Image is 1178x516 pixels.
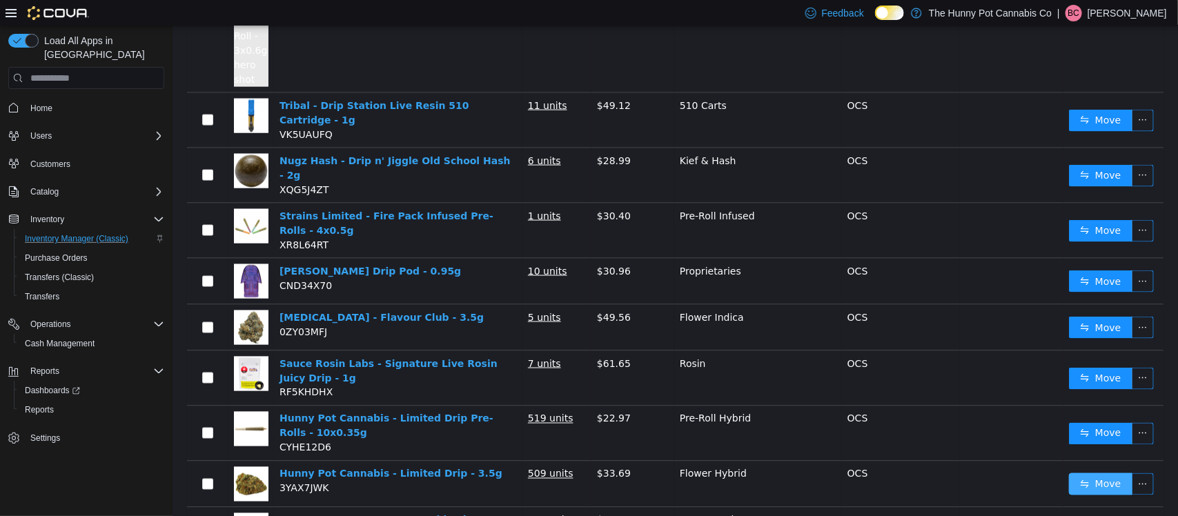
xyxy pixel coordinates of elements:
[355,489,401,500] u: 688 units
[675,286,696,297] span: OCS
[107,185,321,210] a: Strains Limited - Fire Pack Infused Pre-Rolls - 4x0.5g
[30,159,70,170] span: Customers
[675,388,696,399] span: OCS
[107,457,157,468] span: 3YAX7JWK
[959,342,981,364] button: icon: ellipsis
[502,326,669,381] td: Rosin
[355,75,395,86] u: 11 units
[25,128,57,144] button: Users
[502,381,669,436] td: Pre-Roll Hybrid
[19,288,65,305] a: Transfers
[424,388,458,399] span: $22.97
[25,233,128,244] span: Inventory Manager (Classic)
[502,279,669,326] td: Flower Indica
[502,436,669,482] td: Flower Hybrid
[424,130,458,141] span: $28.99
[25,128,164,144] span: Users
[14,381,170,400] a: Dashboards
[896,84,960,106] button: icon: swapMove
[25,338,95,349] span: Cash Management
[502,233,669,279] td: Proprietaries
[25,100,58,117] a: Home
[959,245,981,267] button: icon: ellipsis
[30,366,59,377] span: Reports
[30,130,52,141] span: Users
[959,291,981,313] button: icon: ellipsis
[25,211,164,228] span: Inventory
[14,248,170,268] button: Purchase Orders
[19,250,164,266] span: Purchase Orders
[19,335,100,352] a: Cash Management
[3,182,170,201] button: Catalog
[30,103,52,114] span: Home
[896,245,960,267] button: icon: swapMove
[355,388,401,399] u: 519 units
[502,178,669,233] td: Pre-Roll Infused
[959,195,981,217] button: icon: ellipsis
[8,92,164,484] nav: Complex example
[39,34,164,61] span: Load All Apps in [GEOGRAPHIC_DATA]
[61,239,96,273] img: Rizzlers - Berry Drip Pod - 0.95g hero shot
[19,335,164,352] span: Cash Management
[107,333,325,358] a: Sauce Rosin Labs - Signature Live Rosin Juicy Drip - 1g
[25,291,59,302] span: Transfers
[1057,5,1060,21] p: |
[107,130,338,155] a: Nugz Hash - Drip n' Jiggle Old School Hash - 2g
[30,214,64,225] span: Inventory
[675,489,725,500] span: Hunny Pot
[25,183,64,200] button: Catalog
[355,240,395,251] u: 10 units
[355,185,389,196] u: 1 units
[107,489,301,500] a: Hunny Pot - 510 Battery - Gold Drip
[14,268,170,287] button: Transfers (Classic)
[3,154,170,174] button: Customers
[25,429,164,446] span: Settings
[61,128,96,163] img: Nugz Hash - Drip n' Jiggle Old School Hash - 2g hero shot
[25,404,54,415] span: Reports
[19,230,164,247] span: Inventory Manager (Classic)
[424,240,458,251] span: $30.96
[30,186,59,197] span: Catalog
[19,230,134,247] a: Inventory Manager (Classic)
[14,229,170,248] button: Inventory Manager (Classic)
[19,382,86,399] a: Dashboards
[14,287,170,306] button: Transfers
[19,288,164,305] span: Transfers
[675,130,696,141] span: OCS
[28,6,89,20] img: Cova
[929,5,1052,21] p: The Hunny Pot Cannabis Co
[25,211,70,228] button: Inventory
[107,301,155,312] span: 0ZY03MFJ
[896,291,960,313] button: icon: swapMove
[25,385,80,396] span: Dashboards
[424,333,458,344] span: $61.65
[675,240,696,251] span: OCS
[107,240,288,251] a: [PERSON_NAME] Drip Pod - 0.95g
[107,75,297,100] a: Tribal - Drip Station Live Resin 510 Cartridge - 1g
[107,255,159,266] span: CND34X70
[424,489,458,500] span: $14.96
[61,73,96,108] img: Tribal - Drip Station Live Resin 510 Cartridge - 1g hero shot
[896,448,960,470] button: icon: swapMove
[19,401,59,418] a: Reports
[14,334,170,353] button: Cash Management
[25,316,77,333] button: Operations
[1068,5,1080,21] span: BC
[355,286,389,297] u: 5 units
[25,183,164,200] span: Catalog
[424,75,458,86] span: $49.12
[896,342,960,364] button: icon: swapMove
[61,285,96,319] img: The Drip - Flavour Club - 3.5g hero shot
[107,159,157,170] span: XQG5J4ZT
[25,316,164,333] span: Operations
[25,363,65,379] button: Reports
[107,443,330,454] a: Hunny Pot Cannabis - Limited Drip - 3.5g
[875,6,904,20] input: Dark Mode
[959,84,981,106] button: icon: ellipsis
[3,126,170,146] button: Users
[959,139,981,161] button: icon: ellipsis
[19,269,164,286] span: Transfers (Classic)
[3,428,170,448] button: Settings
[424,185,458,196] span: $30.40
[107,286,311,297] a: [MEDICAL_DATA] - Flavour Club - 3.5g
